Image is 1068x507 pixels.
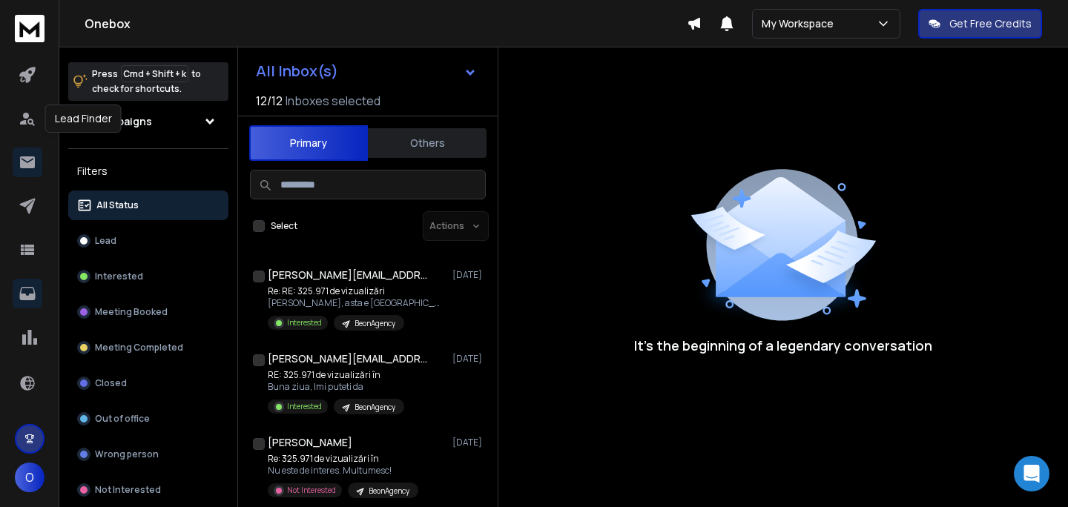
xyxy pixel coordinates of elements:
[268,381,404,393] p: Buna ziua, Imi puteti da
[85,15,687,33] h1: Onebox
[95,306,168,318] p: Meeting Booked
[68,404,228,434] button: Out of office
[249,125,368,161] button: Primary
[268,351,431,366] h1: [PERSON_NAME][EMAIL_ADDRESS][DOMAIN_NAME]
[96,199,139,211] p: All Status
[256,92,283,110] span: 12 / 12
[949,16,1032,31] p: Get Free Credits
[286,92,380,110] h3: Inboxes selected
[95,448,159,460] p: Wrong person
[268,453,418,465] p: Re: 325.971 de vizualizări în
[15,463,44,492] button: O
[368,127,487,159] button: Others
[95,377,127,389] p: Closed
[452,437,486,448] p: [DATE]
[287,485,336,496] p: Not Interested
[68,190,228,220] button: All Status
[68,262,228,291] button: Interested
[268,285,446,297] p: Re: RE: 325.971 de vizualizări
[68,161,228,182] h3: Filters
[92,67,201,96] p: Press to check for shortcuts.
[355,318,395,329] p: BeonAgency
[287,401,322,412] p: Interested
[15,15,44,42] img: logo
[68,107,228,136] button: All Campaigns
[68,333,228,362] button: Meeting Completed
[355,402,395,413] p: BeonAgency
[268,465,418,477] p: Nu este de interes. Multumesc!
[271,220,297,232] label: Select
[256,64,338,79] h1: All Inbox(s)
[68,475,228,505] button: Not Interested
[45,105,122,133] div: Lead Finder
[121,65,188,82] span: Cmd + Shift + k
[634,335,932,356] p: It’s the beginning of a legendary conversation
[268,435,352,450] h1: [PERSON_NAME]
[95,413,150,425] p: Out of office
[452,269,486,281] p: [DATE]
[918,9,1042,39] button: Get Free Credits
[268,369,404,381] p: RE: 325.971 de vizualizări în
[95,271,143,282] p: Interested
[268,268,431,282] h1: [PERSON_NAME][EMAIL_ADDRESS][DOMAIN_NAME]
[244,56,489,86] button: All Inbox(s)
[68,297,228,327] button: Meeting Booked
[1014,456,1049,491] div: Open Intercom Messenger
[452,353,486,365] p: [DATE]
[287,317,322,328] p: Interested
[95,342,183,354] p: Meeting Completed
[68,226,228,256] button: Lead
[369,486,409,497] p: BeonAgency
[762,16,840,31] p: My Workspace
[95,484,161,496] p: Not Interested
[68,368,228,398] button: Closed
[268,297,446,309] p: [PERSON_NAME], asta e [GEOGRAPHIC_DATA]
[95,235,116,247] p: Lead
[68,440,228,469] button: Wrong person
